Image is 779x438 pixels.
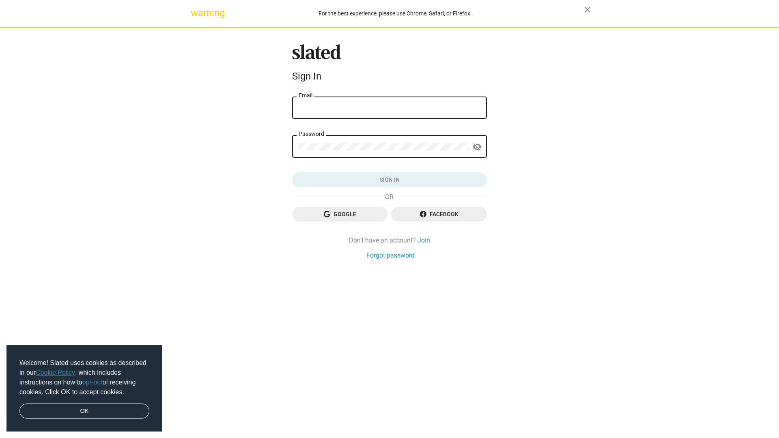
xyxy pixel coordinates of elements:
span: Welcome! Slated uses cookies as described in our , which includes instructions on how to of recei... [19,358,149,397]
button: Show password [469,139,485,155]
span: Facebook [398,207,480,221]
mat-icon: close [583,5,592,15]
a: Cookie Policy [36,369,75,376]
sl-branding: Sign In [292,44,487,86]
a: dismiss cookie message [19,404,149,419]
button: Facebook [391,207,487,221]
div: cookieconsent [6,345,162,432]
span: Google [299,207,381,221]
a: Forgot password [366,251,415,260]
mat-icon: warning [191,8,200,18]
a: Join [417,236,430,245]
div: Don't have an account? [292,236,487,245]
a: opt-out [82,379,103,386]
div: Sign In [292,71,487,82]
mat-icon: visibility_off [472,141,482,153]
button: Google [292,207,388,221]
div: For the best experience, please use Chrome, Safari, or Firefox. [206,8,584,19]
